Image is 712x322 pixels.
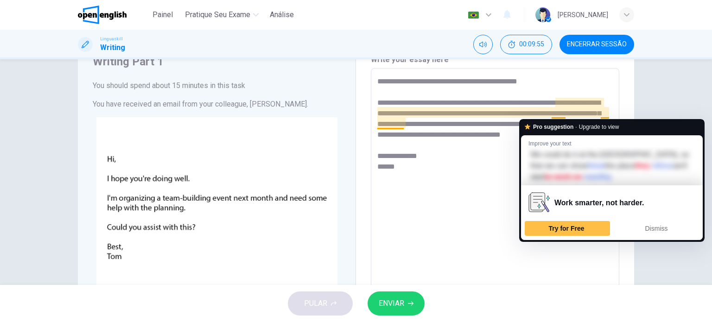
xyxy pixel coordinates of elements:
[558,9,608,20] div: [PERSON_NAME]
[266,6,298,23] button: Análise
[181,6,262,23] button: Pratique seu exame
[153,9,173,20] span: Painel
[371,54,619,65] h6: Write your essay here
[473,35,493,54] div: Silenciar
[559,35,634,54] button: Encerrar Sessão
[368,291,425,316] button: ENVIAR
[519,41,544,48] span: 00:09:55
[100,36,123,42] span: Linguaskill
[93,80,341,91] h6: You should spend about 15 minutes in this task
[535,7,550,22] img: Profile picture
[468,12,479,19] img: pt
[93,54,341,69] h4: Writing Part 1
[567,41,627,48] span: Encerrar Sessão
[78,6,148,24] a: OpenEnglish logo
[500,35,552,54] div: Esconder
[93,99,341,110] h6: You have received an email from your colleague, [PERSON_NAME].
[270,9,294,20] span: Análise
[78,6,127,24] img: OpenEnglish logo
[500,35,552,54] button: 00:09:55
[148,6,178,23] button: Painel
[379,297,404,310] span: ENVIAR
[185,9,250,20] span: Pratique seu exame
[100,42,125,53] h1: Writing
